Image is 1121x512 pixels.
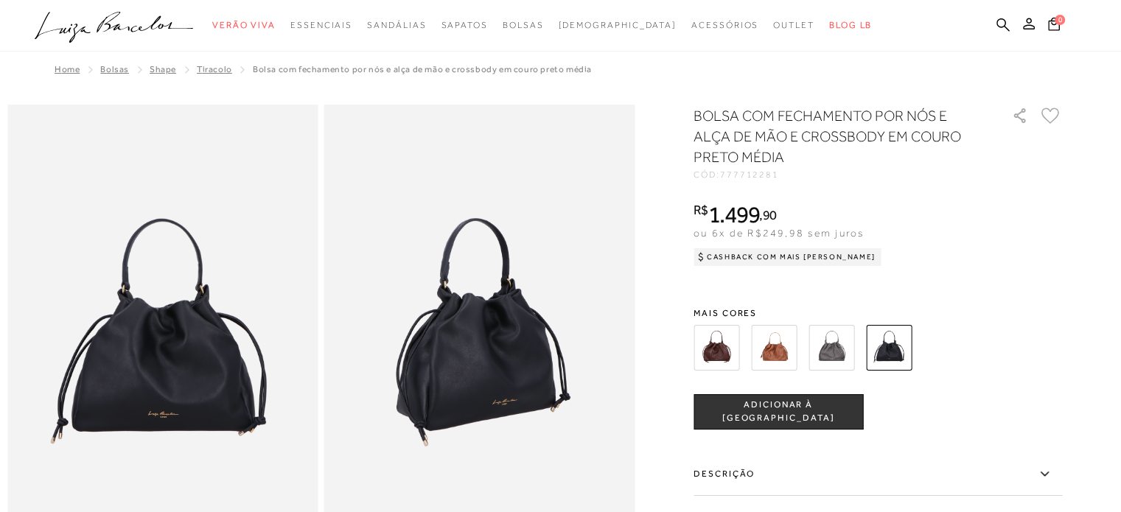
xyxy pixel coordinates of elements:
[441,20,487,30] span: Sapatos
[694,309,1062,318] span: Mais cores
[290,20,352,30] span: Essenciais
[773,20,814,30] span: Outlet
[100,64,129,74] a: Bolsas
[150,64,176,74] a: Shape
[694,399,862,424] span: ADICIONAR À [GEOGRAPHIC_DATA]
[558,12,677,39] a: noSubCategoriesText
[212,12,276,39] a: categoryNavScreenReaderText
[503,12,544,39] a: categoryNavScreenReaderText
[212,20,276,30] span: Verão Viva
[367,12,426,39] a: categoryNavScreenReaderText
[720,169,779,180] span: 777712281
[367,20,426,30] span: Sandálias
[197,64,232,74] a: Tiracolo
[1044,16,1064,36] button: 0
[558,20,677,30] span: [DEMOGRAPHIC_DATA]
[694,248,881,266] div: Cashback com Mais [PERSON_NAME]
[694,105,970,167] h1: BOLSA COM FECHAMENTO POR NÓS E ALÇA DE MÃO E CROSSBODY EM COURO PRETO MÉDIA
[829,20,872,30] span: BLOG LB
[773,12,814,39] a: categoryNavScreenReaderText
[694,170,988,179] div: CÓD:
[503,20,544,30] span: Bolsas
[809,325,854,371] img: BOLSA COM FECHAMENTO POR NÓS E ALÇA DE MÃO E CROSSBODY EM COURO CINZA STORM MÉDIA
[866,325,912,371] img: BOLSA COM FECHAMENTO POR NÓS E ALÇA DE MÃO E CROSSBODY EM COURO PRETO MÉDIA
[751,325,797,371] img: BOLSA COM FECHAMENTO POR NÓS E ALÇA DE MÃO E CROSSBODY EM COURO CASTANHO MÉDIA
[691,20,758,30] span: Acessórios
[253,64,592,74] span: BOLSA COM FECHAMENTO POR NÓS E ALÇA DE MÃO E CROSSBODY EM COURO PRETO MÉDIA
[694,203,708,217] i: R$
[829,12,872,39] a: BLOG LB
[691,12,758,39] a: categoryNavScreenReaderText
[441,12,487,39] a: categoryNavScreenReaderText
[694,394,863,429] button: ADICIONAR À [GEOGRAPHIC_DATA]
[55,64,80,74] a: Home
[290,12,352,39] a: categoryNavScreenReaderText
[694,453,1062,496] label: Descrição
[762,207,776,222] span: 90
[694,325,739,371] img: BOLSA COM FECHAMENTO POR NÓS E ALÇA DE MÃO E CROSSBODY EM COURO CAFÉ MÉDIA
[708,201,760,228] span: 1.499
[759,208,776,222] i: ,
[694,227,864,239] span: ou 6x de R$249,98 sem juros
[1055,15,1065,25] span: 0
